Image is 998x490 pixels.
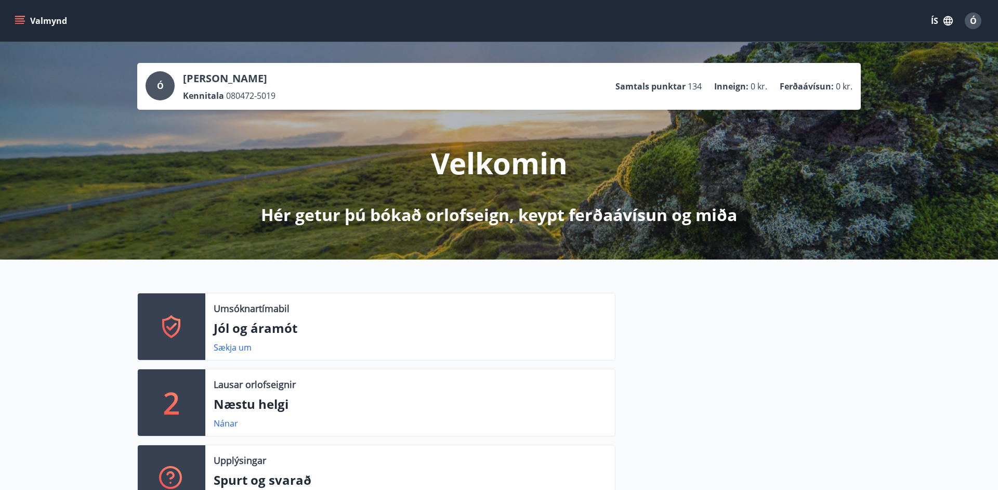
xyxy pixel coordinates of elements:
p: Lausar orlofseignir [214,378,296,391]
p: 2 [163,383,180,422]
button: Ó [961,8,986,33]
p: Samtals punktar [615,81,686,92]
p: Jól og áramót [214,319,607,337]
p: Kennitala [183,90,224,101]
p: Inneign : [714,81,748,92]
button: menu [12,11,71,30]
span: 080472-5019 [226,90,275,101]
p: Upplýsingar [214,454,266,467]
a: Sækja um [214,342,252,353]
p: Spurt og svarað [214,471,607,489]
p: [PERSON_NAME] [183,71,275,86]
span: Ó [157,80,164,92]
button: ÍS [925,11,958,30]
span: 0 kr. [836,81,852,92]
span: Ó [970,15,977,27]
span: 134 [688,81,702,92]
a: Nánar [214,418,238,429]
span: 0 kr. [751,81,767,92]
p: Hér getur þú bókað orlofseign, keypt ferðaávísun og miða [261,203,737,226]
p: Næstu helgi [214,395,607,413]
p: Velkomin [431,143,568,183]
p: Umsóknartímabil [214,302,290,315]
p: Ferðaávísun : [780,81,834,92]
